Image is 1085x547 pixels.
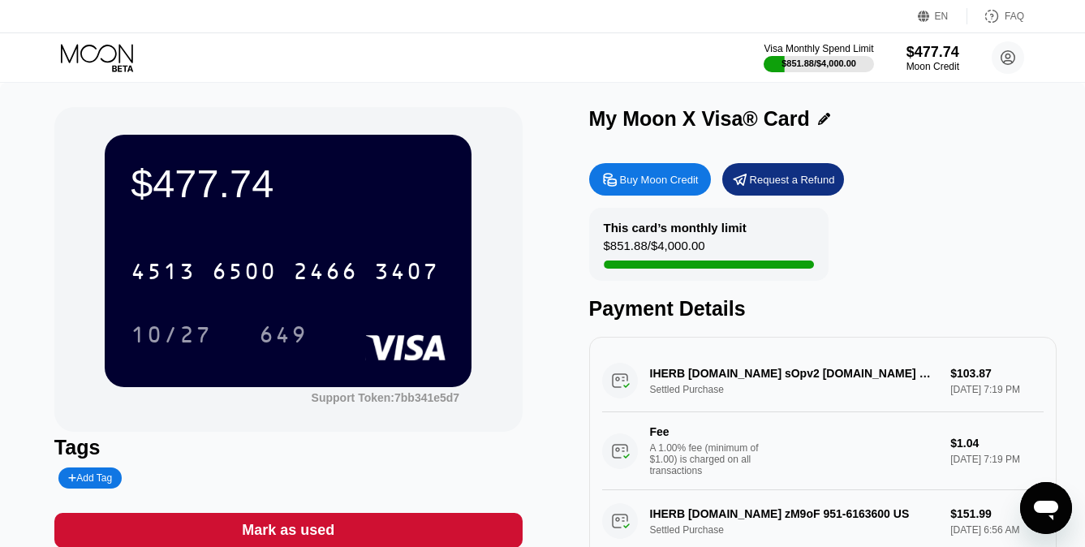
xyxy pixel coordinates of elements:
div: $477.74Moon Credit [906,44,959,72]
iframe: Кнопка запуска окна обмена сообщениями [1020,482,1072,534]
div: 649 [259,324,308,350]
div: Visa Monthly Spend Limit [764,43,873,54]
div: 10/27 [118,314,224,355]
div: 649 [247,314,320,355]
div: 3407 [374,261,439,286]
div: $1.04 [950,437,1044,450]
div: $477.74 [131,161,446,206]
div: Buy Moon Credit [620,173,699,187]
div: EN [918,8,967,24]
div: $477.74 [906,44,959,61]
div: My Moon X Visa® Card [589,107,810,131]
div: 6500 [212,261,277,286]
div: FAQ [1005,11,1024,22]
div: Payment Details [589,297,1057,321]
div: EN [935,11,949,22]
div: Add Tag [58,467,122,489]
div: 10/27 [131,324,212,350]
div: FAQ [967,8,1024,24]
div: Buy Moon Credit [589,163,711,196]
div: Mark as used [242,521,334,540]
div: Support Token: 7bb341e5d7 [312,391,460,404]
div: [DATE] 7:19 PM [950,454,1044,465]
div: 4513 [131,261,196,286]
div: 2466 [293,261,358,286]
div: Request a Refund [750,173,835,187]
div: A 1.00% fee (minimum of $1.00) is charged on all transactions [650,442,772,476]
div: 4513650024663407 [121,251,449,291]
div: This card’s monthly limit [604,221,747,235]
div: FeeA 1.00% fee (minimum of $1.00) is charged on all transactions$1.04[DATE] 7:19 PM [602,412,1044,490]
div: Visa Monthly Spend Limit$851.88/$4,000.00 [764,43,873,72]
div: Fee [650,425,764,438]
div: Moon Credit [906,61,959,72]
div: Tags [54,436,523,459]
div: Support Token:7bb341e5d7 [312,391,460,404]
div: $851.88 / $4,000.00 [604,239,705,261]
div: Add Tag [68,472,112,484]
div: $851.88 / $4,000.00 [781,58,856,68]
div: Request a Refund [722,163,844,196]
